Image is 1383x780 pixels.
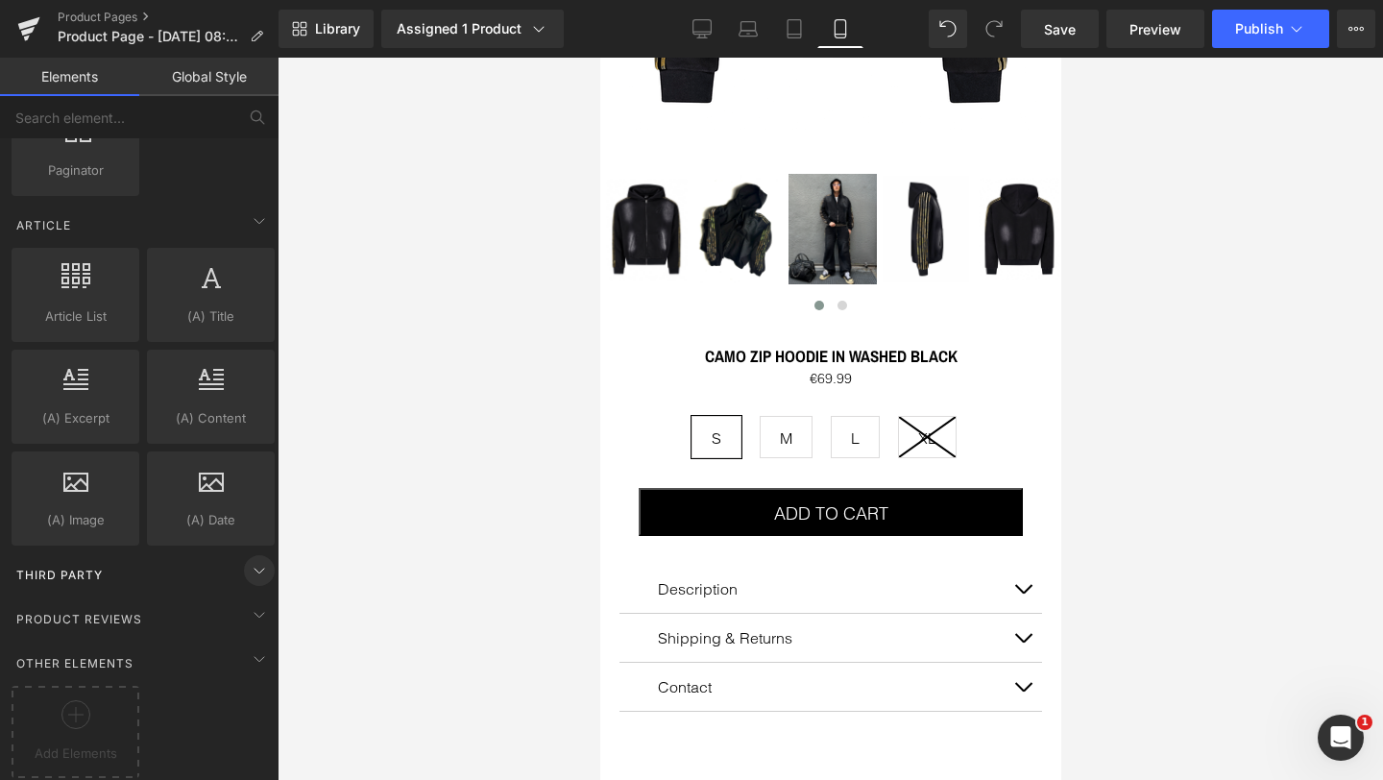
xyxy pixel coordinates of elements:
a: Tablet [771,10,817,48]
p: Shipping & Returns [58,571,403,590]
a: Mobile [817,10,863,48]
span: Third Party [14,566,105,584]
span: Article List [17,306,133,327]
span: (A) Excerpt [17,408,133,428]
span: Product Reviews [14,610,144,628]
span: Save [1044,19,1076,39]
span: (A) Image [17,510,133,530]
span: Other Elements [14,654,135,672]
span: Add Elements [16,743,134,764]
a: Desktop [679,10,725,48]
span: (A) Date [153,510,269,530]
span: ADD TO CART [174,445,288,467]
span: Product Page - [DATE] 08:49:10 [58,29,242,44]
img: CAMO ZIP HOODIE IN WASHED BLACK [95,116,183,227]
a: Product Pages [58,10,279,25]
a: New Library [279,10,374,48]
span: (A) Content [153,408,269,428]
span: €69.99 [209,312,252,329]
button: Publish [1212,10,1329,48]
img: CAMO ZIP HOODIE IN WASHED BLACK [2,116,90,227]
span: Paginator [17,160,133,181]
img: CAMO ZIP HOODIE IN WASHED BLACK [281,116,370,227]
span: Article [14,216,73,234]
span: Library [315,20,360,37]
button: More [1337,10,1375,48]
p: Contact [58,620,403,639]
span: (A) Title [153,306,269,327]
p: Description [58,522,403,541]
a: CAMO ZIP HOODIE IN WASHED BLACK [105,289,357,308]
span: M [180,359,192,400]
span: Publish [1235,21,1283,37]
a: Laptop [725,10,771,48]
button: ADD TO CART [38,430,423,478]
button: Undo [929,10,967,48]
a: Preview [1106,10,1204,48]
span: Preview [1129,19,1181,39]
a: Global Style [139,58,279,96]
span: 1 [1357,715,1372,730]
iframe: Intercom live chat [1318,715,1364,761]
button: Redo [975,10,1013,48]
span: L [251,359,259,400]
img: CAMO ZIP HOODIE IN WASHED BLACK [188,116,277,227]
div: Assigned 1 Product [397,19,548,38]
span: S [111,359,121,400]
img: CAMO ZIP HOODIE IN WASHED BLACK [375,116,463,227]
